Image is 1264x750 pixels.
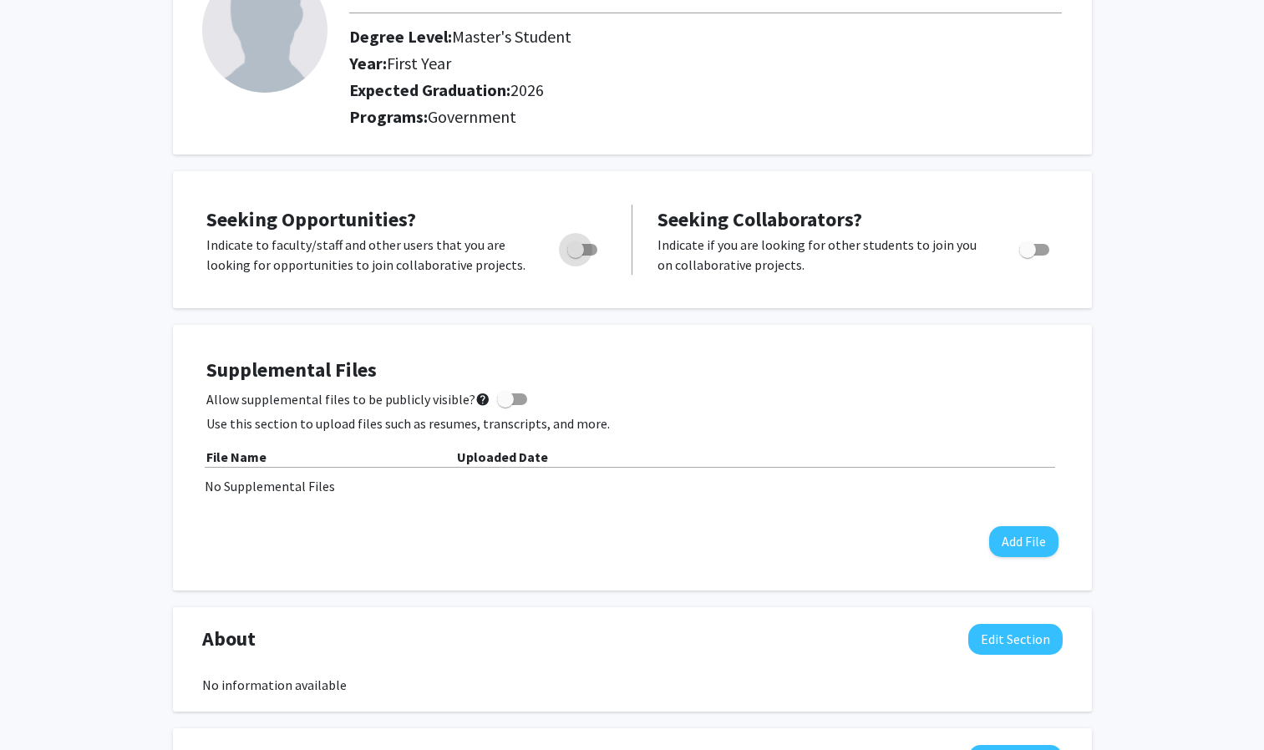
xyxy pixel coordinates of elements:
[561,235,607,260] div: Toggle
[452,26,571,47] span: Master's Student
[349,80,918,100] h2: Expected Graduation:
[202,624,256,654] span: About
[13,675,71,737] iframe: Chat
[968,624,1063,655] button: Edit About
[428,106,516,127] span: Government
[657,206,862,232] span: Seeking Collaborators?
[387,53,451,73] span: First Year
[989,526,1058,557] button: Add File
[206,413,1058,433] p: Use this section to upload files such as resumes, transcripts, and more.
[510,79,544,100] span: 2026
[205,476,1060,496] div: No Supplemental Files
[457,448,548,465] b: Uploaded Date
[206,389,490,409] span: Allow supplemental files to be publicly visible?
[202,675,1063,695] div: No information available
[206,358,1058,383] h4: Supplemental Files
[349,53,918,73] h2: Year:
[349,107,1062,127] h2: Programs:
[206,448,267,465] b: File Name
[206,235,536,275] p: Indicate to faculty/staff and other users that you are looking for opportunities to join collabor...
[657,235,987,275] p: Indicate if you are looking for other students to join you on collaborative projects.
[475,389,490,409] mat-icon: help
[349,27,918,47] h2: Degree Level:
[206,206,416,232] span: Seeking Opportunities?
[1013,235,1058,260] div: Toggle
